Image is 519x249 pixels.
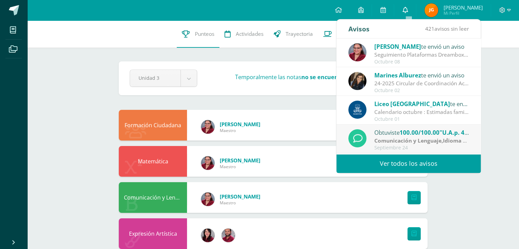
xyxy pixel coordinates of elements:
a: Unidad 3 [130,70,197,87]
span: Trayectoria [286,30,313,38]
div: Octubre 01 [374,116,469,122]
div: Formación Ciudadana [119,110,187,141]
span: Maestro [220,200,260,206]
div: te envió un aviso [374,42,469,51]
strong: no se encuentran disponibles [301,73,383,81]
span: [PERSON_NAME] [443,4,482,11]
div: Matemática [119,146,187,177]
a: Punteos [177,20,219,48]
div: Septiembre 24 [374,145,469,151]
div: Seguimiento Plataformas Dreambox y Lectura Inteligente: Estimada Familia Marista: ¡Buenas tardes!... [374,51,469,59]
span: Maestro [220,164,260,170]
span: 421 [425,25,434,32]
strong: Comunicación y Lenguaje,Idioma Extranjero Inglés [374,137,508,144]
div: Obtuviste en [374,128,469,137]
div: Avisos [348,19,370,38]
span: 100.00/100.00 [400,129,439,136]
div: | SUMATIVO [374,137,469,145]
a: Ver todos los avisos [336,154,481,173]
img: ced593bbe059b44c48742505438c54e8.png [201,120,215,134]
span: avisos sin leer [425,25,469,32]
span: Maestro [220,128,260,133]
span: [PERSON_NAME] [220,193,260,200]
img: b41cd0bd7c5dca2e84b8bd7996f0ae72.png [348,101,366,119]
div: te envió un aviso [374,71,469,79]
div: Octubre 02 [374,88,469,93]
img: 97d0c8fa0986aa0795e6411a21920e60.png [201,229,215,242]
span: "U.A.p. 4.1. Summative" [439,129,507,136]
span: [PERSON_NAME] [374,43,421,50]
div: 24-2025 Circular de Coordinación Académica : Buenas tardes estimadas familias Maristas del Liceo ... [374,79,469,87]
span: Punteos [195,30,214,38]
div: te envió un aviso [374,99,469,108]
div: Comunicación y Lenguaje,Idioma Español [119,182,187,213]
span: [PERSON_NAME] [220,157,260,164]
a: Trayectoria [269,20,318,48]
a: Contactos [318,20,366,48]
img: 2bc7bb8f305176af3f8503723f7642e6.png [424,3,438,17]
div: Calendario octubre : Estimadas familias maristas les compartimos el calendario de este mes. [374,108,469,116]
span: [PERSON_NAME] [220,121,260,128]
img: 5d51c81de9bbb3fffc4019618d736967.png [221,229,235,242]
img: 6f99ca85ee158e1ea464f4dd0b53ae36.png [348,72,366,90]
a: Actividades [219,20,269,48]
img: ced593bbe059b44c48742505438c54e8.png [348,43,366,61]
div: Expresión Artística [119,218,187,249]
img: ced593bbe059b44c48742505438c54e8.png [201,192,215,206]
img: ced593bbe059b44c48742505438c54e8.png [201,156,215,170]
span: Actividades [236,30,263,38]
span: Marines Alburez [374,71,421,79]
span: Mi Perfil [443,10,482,16]
span: Unidad 3 [139,70,172,86]
div: Octubre 08 [374,59,469,65]
h3: Temporalmente las notas . [235,73,384,81]
span: Liceo [GEOGRAPHIC_DATA] [374,100,450,108]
